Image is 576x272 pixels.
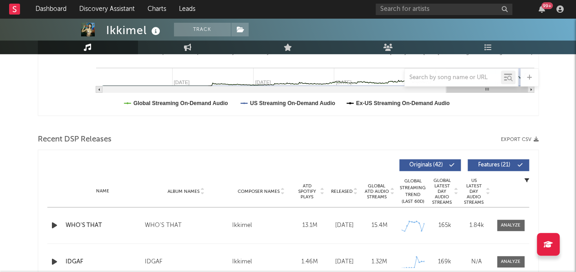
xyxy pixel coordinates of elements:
[238,189,280,194] span: Composer Names
[399,178,427,205] div: Global Streaming Trend (Last 60D)
[539,5,545,13] button: 99+
[250,100,335,106] text: US Streaming On-Demand Audio
[356,100,449,106] text: Ex-US Streaming On-Demand Audio
[232,220,291,231] div: Ikkimel
[232,257,291,267] div: Ikkimel
[431,178,453,205] span: Global Latest Day Audio Streams
[295,221,325,230] div: 13.1M
[463,221,490,230] div: 1.84k
[501,137,539,142] button: Export CSV
[66,188,140,195] div: Name
[364,257,395,267] div: 1.32M
[66,257,140,267] a: IDGAF
[295,257,325,267] div: 1.46M
[431,221,459,230] div: 165k
[364,183,389,200] span: Global ATD Audio Streams
[329,257,360,267] div: [DATE]
[399,159,461,171] button: Originals(42)
[329,221,360,230] div: [DATE]
[431,257,459,267] div: 169k
[463,257,490,267] div: N/A
[168,189,199,194] span: Album Names
[405,162,447,168] span: Originals ( 42 )
[133,100,228,106] text: Global Streaming On-Demand Audio
[474,162,515,168] span: Features ( 21 )
[364,221,395,230] div: 15.4M
[38,134,112,145] span: Recent DSP Releases
[405,74,501,81] input: Search by song name or URL
[106,23,163,38] div: Ikkimel
[541,2,553,9] div: 99 +
[145,257,163,267] div: IDGAF
[295,183,319,200] span: ATD Spotify Plays
[145,220,182,231] div: WHO'S THAT
[376,4,512,15] input: Search for artists
[468,159,529,171] button: Features(21)
[174,23,231,36] button: Track
[463,178,485,205] span: US Latest Day Audio Streams
[66,221,140,230] a: WHO'S THAT
[331,189,352,194] span: Released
